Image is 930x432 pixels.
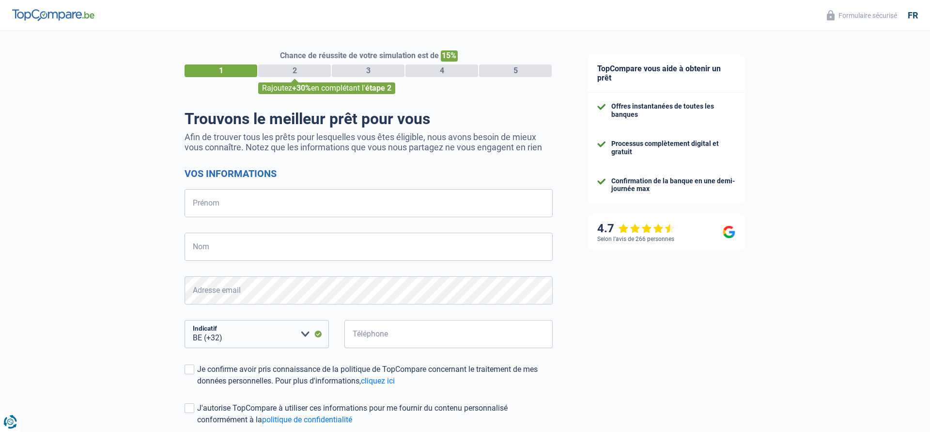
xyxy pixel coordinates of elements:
[479,64,552,77] div: 5
[597,236,674,242] div: Selon l’avis de 266 personnes
[441,50,458,62] span: 15%
[12,9,94,21] img: TopCompare Logo
[332,64,404,77] div: 3
[197,402,553,426] div: J'autorise TopCompare à utiliser ces informations pour me fournir du contenu personnalisé conform...
[185,168,553,179] h2: Vos informations
[262,415,352,424] a: politique de confidentialité
[361,376,395,385] a: cliquez ici
[821,7,903,23] button: Formulaire sécurisé
[588,54,745,93] div: TopCompare vous aide à obtenir un prêt
[258,82,395,94] div: Rajoutez en complétant l'
[280,51,439,60] span: Chance de réussite de votre simulation est de
[258,64,331,77] div: 2
[597,222,675,236] div: 4.7
[611,177,735,193] div: Confirmation de la banque en une demi-journée max
[611,102,735,119] div: Offres instantanées de toutes les banques
[185,132,553,152] p: Afin de trouver tous les prêts pour lesquelles vous êtes éligible, nous avons besoin de mieux vou...
[908,10,918,21] div: fr
[185,110,553,128] h1: Trouvons le meilleur prêt pour vous
[405,64,478,77] div: 4
[197,364,553,387] div: Je confirme avoir pris connaissance de la politique de TopCompare concernant le traitement de mes...
[611,140,735,156] div: Processus complètement digital et gratuit
[344,320,553,348] input: 401020304
[185,64,257,77] div: 1
[292,83,311,93] span: +30%
[365,83,391,93] span: étape 2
